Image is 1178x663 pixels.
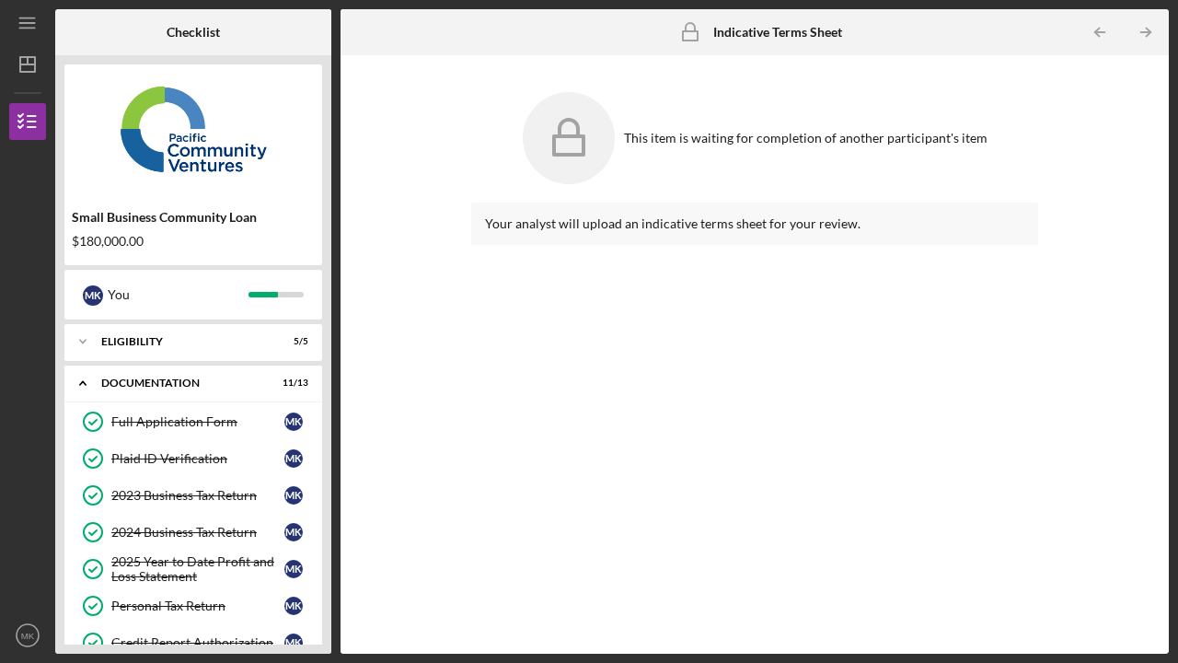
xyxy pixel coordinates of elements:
[111,451,284,466] div: Plaid ID Verification
[21,631,35,641] text: MK
[284,560,303,578] div: M K
[72,210,315,225] div: Small Business Community Loan
[284,523,303,541] div: M K
[74,440,313,477] a: Plaid ID VerificationMK
[74,403,313,440] a: Full Application FormMK
[111,554,284,584] div: 2025 Year to Date Profit and Loss Statement
[74,477,313,514] a: 2023 Business Tax ReturnMK
[111,488,284,503] div: 2023 Business Tax Return
[111,599,284,613] div: Personal Tax Return
[108,279,248,310] div: You
[74,624,313,661] a: Credit Report AuthorizationMK
[284,449,303,468] div: M K
[284,486,303,505] div: M K
[72,234,315,249] div: $180,000.00
[74,551,313,587] a: 2025 Year to Date Profit and Loss StatementMK
[275,336,308,347] div: 5 / 5
[111,635,284,650] div: Credit Report Authorization
[275,378,308,389] div: 11 / 13
[101,336,262,347] div: Eligibility
[74,514,313,551] a: 2024 Business Tax ReturnMK
[713,25,842,40] b: Indicative Terms Sheet
[9,617,46,654] button: MK
[74,587,313,624] a: Personal Tax ReturnMK
[101,378,262,389] div: Documentation
[83,285,103,306] div: M K
[167,25,220,40] b: Checklist
[284,597,303,615] div: M K
[485,216,1024,231] div: Your analyst will upload an indicative terms sheet for your review.
[111,525,284,540] div: 2024 Business Tax Return
[64,74,322,184] img: Product logo
[111,414,284,429] div: Full Application Form
[624,131,987,145] div: This item is waiting for completion of another participant's item
[284,634,303,652] div: M K
[284,413,303,431] div: M K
